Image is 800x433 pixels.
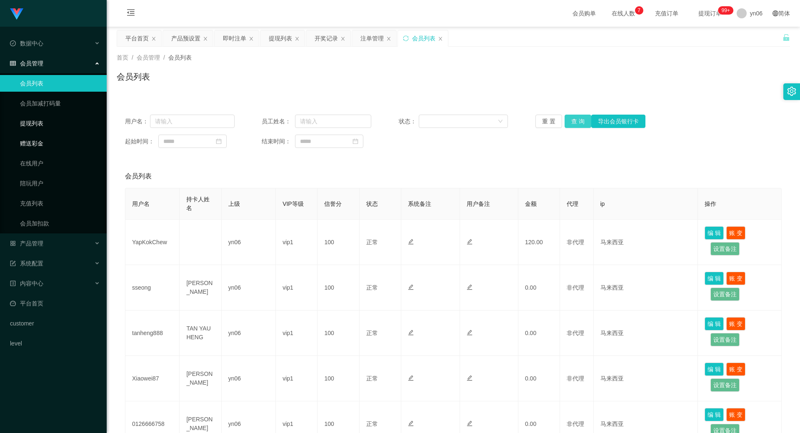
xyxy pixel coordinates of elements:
[20,175,100,192] a: 陪玩用户
[726,408,745,421] button: 账 变
[317,310,359,356] td: 100
[408,284,414,290] i: 图标: edit
[705,272,724,285] button: 编 辑
[386,36,391,41] i: 图标: close
[180,310,221,356] td: TAN YAU HENG
[282,200,304,207] span: VIP等级
[186,196,210,211] span: 持卡人姓名
[518,310,560,356] td: 0.00
[125,137,158,146] span: 起始时间：
[535,115,562,128] button: 重 置
[10,280,16,286] i: 图标: profile
[10,240,43,247] span: 产品管理
[567,375,584,382] span: 非代理
[163,54,165,61] span: /
[10,260,43,267] span: 系统配置
[222,220,276,265] td: yn06
[408,200,431,207] span: 系统备注
[467,239,472,245] i: 图标: edit
[317,220,359,265] td: 100
[600,200,605,207] span: ip
[403,35,409,41] i: 图标: sync
[399,117,419,126] span: 状态：
[20,215,100,232] a: 会员加扣款
[705,408,724,421] button: 编 辑
[366,284,378,291] span: 正常
[710,378,740,392] button: 设置备注
[317,265,359,310] td: 100
[635,6,643,15] sup: 7
[340,36,345,41] i: 图标: close
[567,239,584,245] span: 非代理
[10,60,43,67] span: 会员管理
[269,30,292,46] div: 提现列表
[276,220,317,265] td: vip1
[567,284,584,291] span: 非代理
[366,330,378,336] span: 正常
[567,200,578,207] span: 代理
[498,119,503,125] i: 图标: down
[705,226,724,240] button: 编 辑
[10,335,100,352] a: level
[276,310,317,356] td: vip1
[10,8,23,20] img: logo.9652507e.png
[10,315,100,332] a: customer
[591,115,645,128] button: 导出会员银行卡
[117,0,145,27] i: 图标: menu-fold
[710,242,740,255] button: 设置备注
[467,375,472,381] i: 图标: edit
[360,30,384,46] div: 注单管理
[180,265,221,310] td: [PERSON_NAME]
[20,195,100,212] a: 充值列表
[125,265,180,310] td: sseong
[315,30,338,46] div: 开奖记录
[726,363,745,376] button: 账 变
[467,420,472,426] i: 图标: edit
[726,226,745,240] button: 账 变
[317,356,359,401] td: 100
[352,138,358,144] i: 图标: calendar
[467,284,472,290] i: 图标: edit
[20,155,100,172] a: 在线用户
[366,200,378,207] span: 状态
[222,265,276,310] td: yn06
[787,87,796,96] i: 图标: setting
[216,138,222,144] i: 图标: calendar
[125,117,150,126] span: 用户名：
[705,317,724,330] button: 编 辑
[718,6,733,15] sup: 324
[408,420,414,426] i: 图标: edit
[20,95,100,112] a: 会员加减打码量
[125,220,180,265] td: YapKokChew
[594,356,698,401] td: 马来西亚
[637,6,640,15] p: 7
[705,363,724,376] button: 编 辑
[203,36,208,41] i: 图标: close
[10,240,16,246] i: 图标: appstore-o
[20,75,100,92] a: 会员列表
[518,265,560,310] td: 0.00
[710,333,740,346] button: 设置备注
[222,310,276,356] td: yn06
[651,10,682,16] span: 充值订单
[772,10,778,16] i: 图标: global
[565,115,591,128] button: 查 询
[525,200,537,207] span: 金额
[726,272,745,285] button: 账 变
[228,200,240,207] span: 上级
[782,34,790,41] i: 图标: unlock
[10,40,16,46] i: 图标: check-circle-o
[467,200,490,207] span: 用户备注
[125,356,180,401] td: Xiaowei87
[137,54,160,61] span: 会员管理
[726,317,745,330] button: 账 变
[20,115,100,132] a: 提现列表
[408,239,414,245] i: 图标: edit
[262,117,295,126] span: 员工姓名：
[10,280,43,287] span: 内容中心
[10,295,100,312] a: 图标: dashboard平台首页
[366,420,378,427] span: 正常
[132,200,150,207] span: 用户名
[150,115,235,128] input: 请输入
[705,200,716,207] span: 操作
